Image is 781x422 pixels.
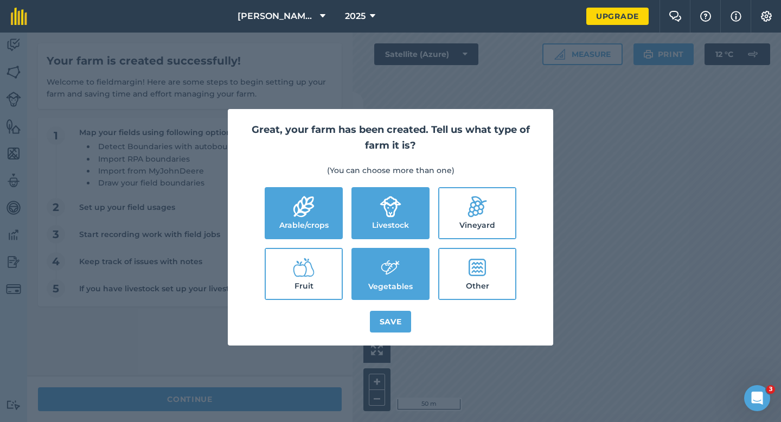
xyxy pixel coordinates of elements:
span: 2025 [345,10,366,23]
img: A cog icon [760,11,773,22]
label: Vineyard [439,188,515,238]
button: Save [370,311,412,333]
img: A question mark icon [699,11,712,22]
img: fieldmargin Logo [11,8,27,25]
iframe: Intercom live chat [744,385,770,411]
p: (You can choose more than one) [241,164,540,176]
a: Upgrade [586,8,649,25]
span: 3 [766,385,775,394]
label: Fruit [266,249,342,299]
span: [PERSON_NAME] & Sons LTD [238,10,316,23]
img: Two speech bubbles overlapping with the left bubble in the forefront [669,11,682,22]
label: Arable/crops [266,188,342,238]
img: svg+xml;base64,PHN2ZyB4bWxucz0iaHR0cDovL3d3dy53My5vcmcvMjAwMC9zdmciIHdpZHRoPSIxNyIgaGVpZ2h0PSIxNy... [731,10,741,23]
label: Vegetables [353,249,428,299]
h2: Great, your farm has been created. Tell us what type of farm it is? [241,122,540,154]
label: Other [439,249,515,299]
label: Livestock [353,188,428,238]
